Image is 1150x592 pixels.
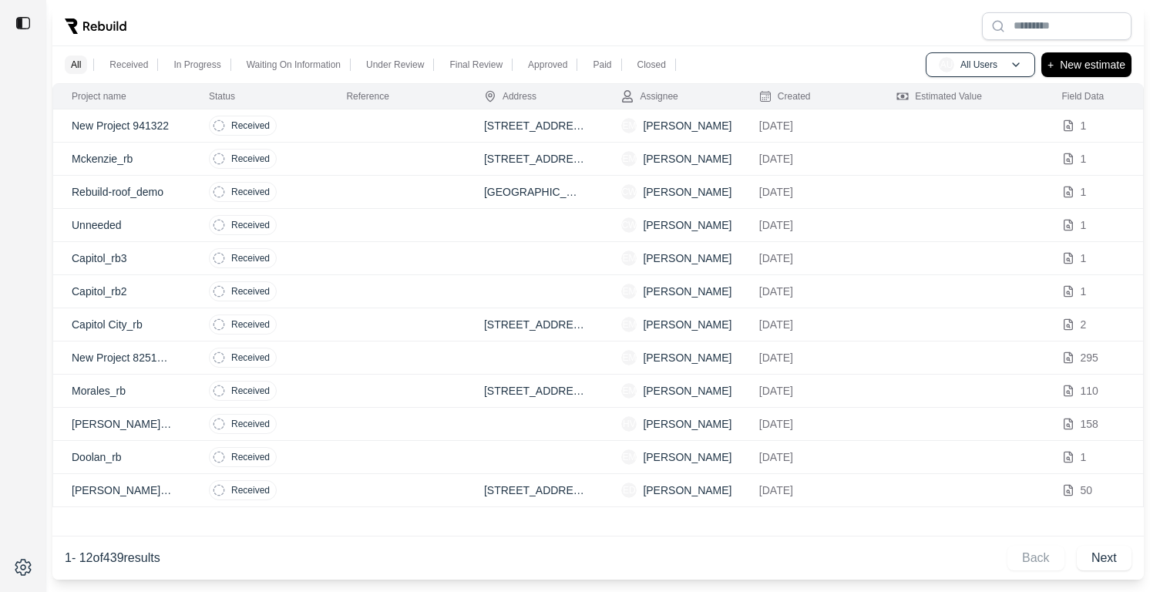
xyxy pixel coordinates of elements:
p: Received [231,318,270,331]
p: [PERSON_NAME] Test [72,416,172,432]
div: Reference [346,90,388,103]
td: [STREET_ADDRESS][PERSON_NAME] [466,109,603,143]
button: Next [1077,546,1132,570]
p: [DATE] [759,350,859,365]
p: Closed [637,59,666,71]
p: 50 [1081,483,1093,498]
p: 295 [1081,350,1098,365]
p: Received [231,418,270,430]
p: [DATE] [759,217,859,233]
td: [STREET_ADDRESS] [466,474,603,507]
p: [DATE] [759,251,859,266]
p: [PERSON_NAME] [643,118,731,133]
div: Created [759,90,811,103]
span: EM [621,449,637,465]
p: New Project 8251315 [72,350,172,365]
img: Rebuild [65,18,126,34]
p: [PERSON_NAME] [643,184,731,200]
p: Capitol_rb2 [72,284,172,299]
span: EM [621,350,637,365]
p: [PERSON_NAME] [643,217,731,233]
p: Received [231,252,270,264]
p: Doolan_rb [72,449,172,465]
p: [DATE] [759,416,859,432]
p: [PERSON_NAME] [643,449,731,465]
span: EM [621,284,637,299]
div: Assignee [621,90,678,103]
span: EM [621,118,637,133]
p: Received [231,351,270,364]
span: EM [621,151,637,166]
p: [PERSON_NAME] [643,350,731,365]
p: New estimate [1060,55,1125,74]
div: Project name [72,90,126,103]
p: Unneeded [72,217,172,233]
p: [PERSON_NAME] [643,317,731,332]
p: Received [231,119,270,132]
p: [DATE] [759,449,859,465]
div: Status [209,90,235,103]
p: [DATE] [759,284,859,299]
p: Received [231,219,270,231]
p: Under Review [366,59,424,71]
p: [PERSON_NAME] [643,251,731,266]
p: Received [231,451,270,463]
p: Capitol_rb3 [72,251,172,266]
p: [PERSON_NAME] [643,151,731,166]
p: Paid [593,59,611,71]
p: Received [231,385,270,397]
p: Mckenzie_rb [72,151,172,166]
span: EM [621,383,637,399]
p: 158 [1081,416,1098,432]
p: [DATE] [759,118,859,133]
button: +New estimate [1041,52,1132,77]
p: Rebuild-roof_demo [72,184,172,200]
span: HV [621,416,637,432]
p: Received [231,153,270,165]
p: All Users [960,59,997,71]
p: 1 [1081,217,1087,233]
p: 1 [1081,151,1087,166]
td: [STREET_ADDRESS] [466,308,603,341]
p: 1 [1081,449,1087,465]
p: All [71,59,81,71]
p: [PERSON_NAME] [643,383,731,399]
span: EM [621,317,637,332]
p: Approved [528,59,567,71]
button: AUAll Users [926,52,1035,77]
p: In Progress [173,59,220,71]
img: toggle sidebar [15,15,31,31]
td: [GEOGRAPHIC_DATA], [GEOGRAPHIC_DATA] [466,176,603,209]
td: [STREET_ADDRESS] [466,143,603,176]
p: 1 [1081,251,1087,266]
p: Capitol City_rb [72,317,172,332]
p: [DATE] [759,151,859,166]
p: New Project 941322 [72,118,172,133]
p: [DATE] [759,483,859,498]
p: [PERSON_NAME] [643,284,731,299]
p: 1 [1081,184,1087,200]
p: Waiting On Information [247,59,341,71]
span: ED [621,483,637,498]
p: 1 - 12 of 439 results [65,549,160,567]
p: Final Review [449,59,503,71]
p: 110 [1081,383,1098,399]
p: [PERSON_NAME] [643,416,731,432]
p: 1 [1081,118,1087,133]
p: [DATE] [759,383,859,399]
div: Field Data [1062,90,1105,103]
p: Received [231,285,270,298]
p: [PERSON_NAME] Rb [72,483,172,498]
p: Morales_rb [72,383,172,399]
div: Address [484,90,536,103]
p: Received [231,484,270,496]
p: Received [231,186,270,198]
p: [DATE] [759,317,859,332]
span: AU [939,57,954,72]
div: Estimated Value [896,90,982,103]
td: [STREET_ADDRESS] [466,375,603,408]
span: CW [621,217,637,233]
p: + [1047,55,1054,74]
span: CW [621,184,637,200]
p: Received [109,59,148,71]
